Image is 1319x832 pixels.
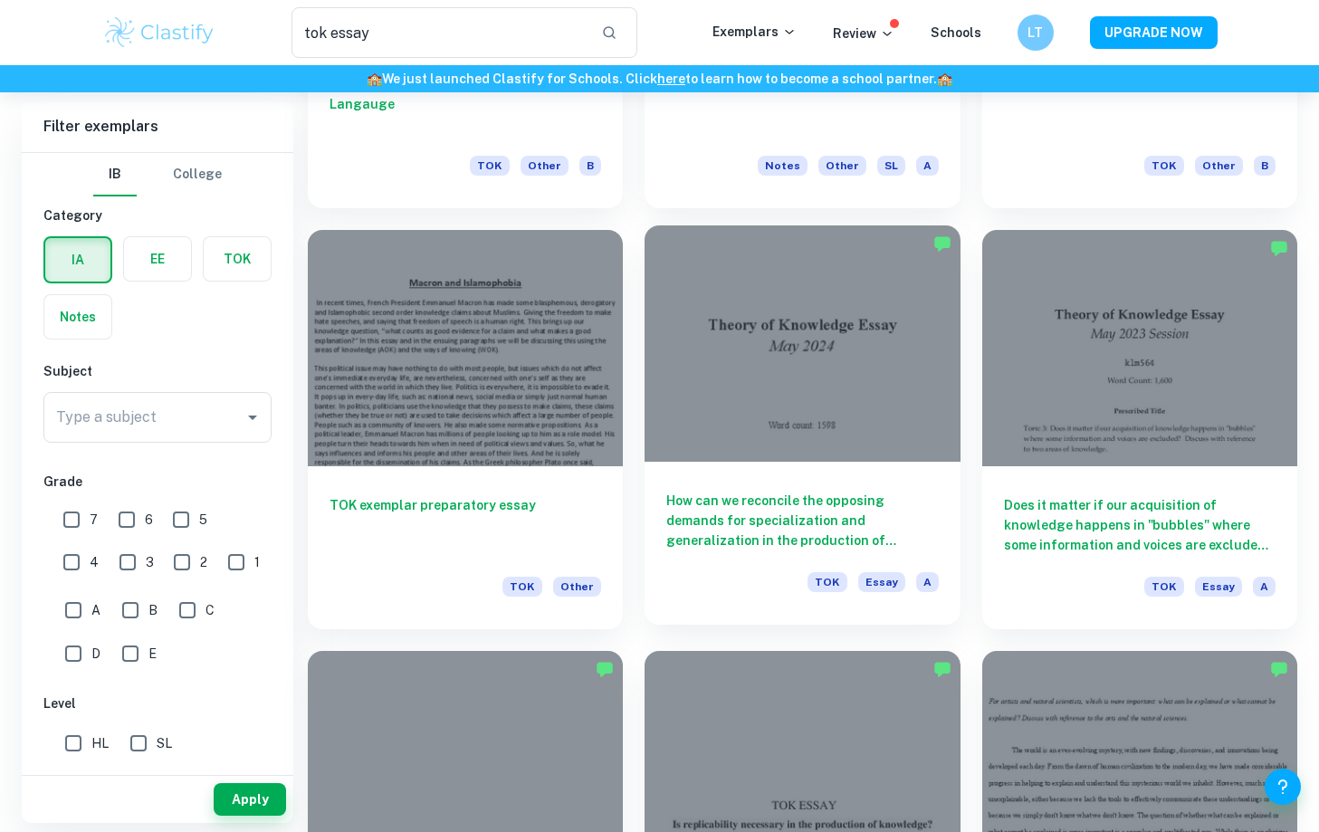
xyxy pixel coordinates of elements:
span: Other [1195,156,1243,176]
span: 2 [200,552,207,572]
span: 3 [146,552,154,572]
p: Exemplars [712,22,797,42]
a: How can we reconcile the opposing demands for specialization and generalization in the production... [645,230,960,629]
span: 7 [90,510,98,530]
button: Open [240,405,265,430]
button: LT [1018,14,1054,51]
button: Help and Feedback [1265,769,1301,805]
h6: How can we reconcile the opposing demands for specialization and generalization in the production... [666,491,938,550]
span: C [205,600,215,620]
span: TOK [1144,156,1184,176]
a: here [657,72,685,86]
span: Other [553,577,601,597]
h6: TOK Practice Essay: Ambiguity in Langauge [330,74,601,134]
h6: Grade [43,472,272,492]
span: 1 [254,552,260,572]
img: Marked [933,234,951,253]
span: A [1253,577,1276,597]
h6: LT [1025,23,1046,43]
button: UPGRADE NOW [1090,16,1218,49]
span: TOK [1144,577,1184,597]
span: Other [818,156,866,176]
span: HL [91,733,109,753]
button: IA [45,238,110,282]
span: A [916,572,939,592]
span: Essay [1195,577,1242,597]
span: E [148,644,157,664]
h6: We just launched Clastify for Schools. Click to learn how to become a school partner. [4,69,1315,89]
img: Marked [596,660,614,678]
button: EE [124,237,191,281]
h6: Does it matter if our acquisition of knowledge happens in "bubbles" where some information and vo... [1004,495,1276,555]
button: Apply [214,783,286,816]
h6: Subject [43,361,272,381]
span: SL [157,733,172,753]
span: SL [877,156,905,176]
h6: Category [43,206,272,225]
span: B [1254,156,1276,176]
span: Essay [858,572,905,592]
span: Notes [758,156,808,176]
a: Schools [931,25,981,40]
h6: Level [43,693,272,713]
span: B [579,156,601,176]
input: Search for any exemplars... [292,7,588,58]
img: Marked [933,660,951,678]
span: TOK [470,156,510,176]
a: TOK exemplar preparatory essayTOKOther [308,230,623,629]
h6: TOK Scope Practice Essay [1004,74,1276,134]
h6: Filter exemplars [22,101,293,152]
h6: TOK human sciences essay [666,74,938,134]
span: 🏫 [937,72,952,86]
span: 🏫 [367,72,382,86]
a: Does it matter if our acquisition of knowledge happens in "bubbles" where some information and vo... [982,230,1297,629]
span: 6 [145,510,153,530]
span: Other [521,156,569,176]
button: IB [93,153,137,196]
button: Notes [44,295,111,339]
p: Review [833,24,894,43]
span: TOK [502,577,542,597]
span: 4 [90,552,99,572]
span: D [91,644,100,664]
div: Filter type choice [93,153,222,196]
h6: TOK exemplar preparatory essay [330,495,601,555]
button: TOK [204,237,271,281]
img: Marked [1270,239,1288,257]
img: Clastify logo [102,14,217,51]
button: College [173,153,222,196]
span: 5 [199,510,207,530]
span: A [916,156,939,176]
span: TOK [808,572,847,592]
span: B [148,600,158,620]
span: A [91,600,100,620]
img: Marked [1270,660,1288,678]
